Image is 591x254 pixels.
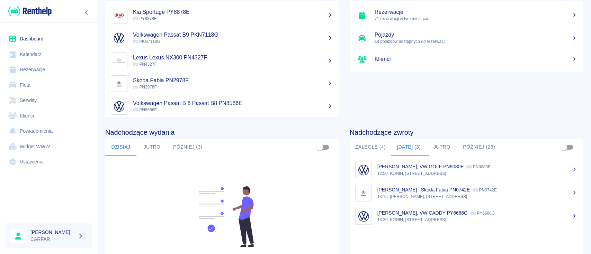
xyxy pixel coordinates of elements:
a: Klienci [350,49,583,69]
h5: Volkswagen Passat B9 PKN7118G [133,31,333,38]
img: Image [113,100,126,113]
a: Dashboard [6,31,92,47]
h5: Lexus Lexus NX300 PN4327F [133,54,333,61]
p: PN9080E [466,164,490,169]
button: Później (26) [457,139,501,156]
p: 13:15, [PERSON_NAME], [STREET_ADDRESS] [377,194,577,200]
a: Image[PERSON_NAME], VW GOLF PN9080E PN9080E12:50, KONIN, [STREET_ADDRESS] [350,158,583,181]
a: Pojazdy18 pojazdów dostępnych do rezerwacji [350,27,583,49]
a: ImageVolkswagen Passat B9 PKN7118G PKN7118G [105,27,339,49]
a: Image[PERSON_NAME] , Skoda Fabia PN0742E PN0742E13:15, [PERSON_NAME], [STREET_ADDRESS] [350,181,583,205]
a: Renthelp logo [6,6,52,17]
p: PY6668G [471,211,495,216]
button: Jutro [136,139,168,156]
h4: Nadchodzące wydania [105,128,339,137]
h4: Nadchodzące zwroty [350,128,583,137]
h5: Volkswagen Passat B 8 Passat B8 PN8586E [133,100,333,107]
img: Image [113,54,126,67]
button: [DATE] (3) [391,139,426,156]
a: Ustawienia [6,154,92,170]
img: Image [113,31,126,45]
span: PN2978F [133,85,157,90]
h5: Rezerwacje [375,9,577,16]
a: Klienci [6,108,92,124]
a: Rezerwacje [6,62,92,77]
a: ImageVolkswagen Passat B 8 Passat B8 PN8586E PN8586E [105,95,339,118]
p: [PERSON_NAME], VW GOLF PN9080E [377,164,464,169]
p: [PERSON_NAME] , Skoda Fabia PN0742E [377,187,470,192]
p: [PERSON_NAME], VW CADDY PY6668G [377,210,468,216]
span: PY8878E [133,16,157,21]
span: PKN7118G [133,39,160,44]
h5: Klienci [375,56,577,63]
span: PN4327F [133,62,157,67]
button: Później (3) [168,139,208,156]
h5: Skoda Fabia PN2978F [133,77,333,84]
h6: [PERSON_NAME] [30,229,75,236]
button: Zaległe (4) [350,139,391,156]
span: PN8586E [133,107,157,112]
a: Powiadomienia [6,123,92,139]
span: Pokaż przypisane tylko do mnie [313,141,326,154]
p: PN0742E [473,188,496,192]
h5: Kia Sportage PY8878E [133,9,333,16]
img: Renthelp logo [8,6,52,17]
img: Image [357,210,370,223]
p: 71 rezerwacji w tym miesiącu [375,16,577,22]
button: Dzisiaj [105,139,136,156]
a: Kalendarz [6,47,92,62]
button: Zwiń nawigację [81,8,92,17]
img: Image [357,163,370,177]
h5: Pojazdy [375,31,577,38]
button: Jutro [426,139,457,156]
a: Rezerwacje71 rezerwacji w tym miesiącu [350,4,583,27]
img: Image [113,77,126,90]
p: CARFAR [30,236,75,243]
span: Pokaż przypisane tylko do mnie [557,141,570,154]
a: ImageLexus Lexus NX300 PN4327F PN4327F [105,49,339,72]
img: Image [357,187,370,200]
a: Serwisy [6,93,92,108]
a: ImageSkoda Fabia PN2978F PN2978F [105,72,339,95]
p: 18 pojazdów dostępnych do rezerwacji [375,38,577,45]
img: Image [113,9,126,22]
img: Fleet [177,186,267,247]
p: 12:50, KONIN, [STREET_ADDRESS] [377,170,577,177]
p: 13:30, KONIN, [STREET_ADDRESS] [377,217,577,223]
a: Image[PERSON_NAME], VW CADDY PY6668G PY6668G13:30, KONIN, [STREET_ADDRESS] [350,205,583,228]
a: Widget WWW [6,139,92,154]
a: Flota [6,77,92,93]
a: ImageKia Sportage PY8878E PY8878E [105,4,339,27]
